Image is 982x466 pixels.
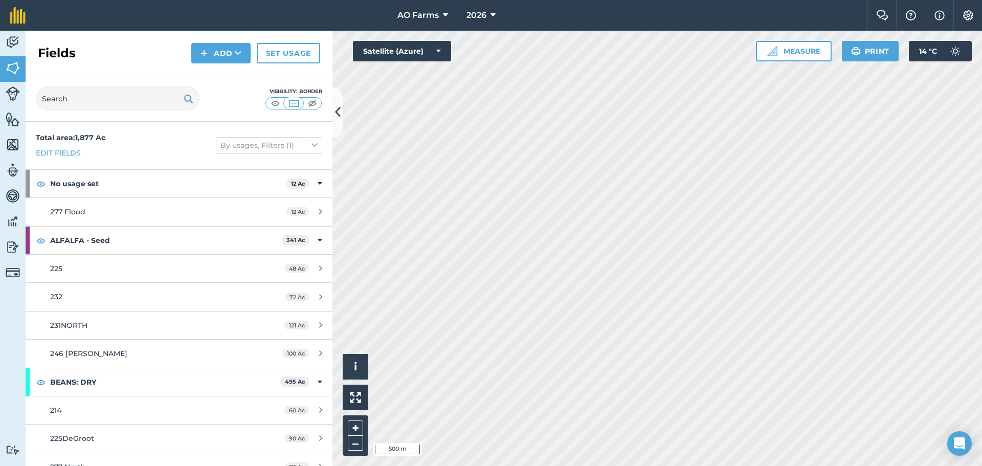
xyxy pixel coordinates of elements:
img: svg+xml;base64,PD94bWwgdmVyc2lvbj0iMS4wIiBlbmNvZGluZz0idXRmLTgiPz4KPCEtLSBHZW5lcmF0b3I6IEFkb2JlIE... [6,35,20,50]
button: i [343,354,368,380]
img: fieldmargin Logo [10,7,26,24]
img: A cog icon [962,10,974,20]
a: 21460 Ac [26,396,332,424]
img: svg+xml;base64,PD94bWwgdmVyc2lvbj0iMS4wIiBlbmNvZGluZz0idXRmLTgiPz4KPCEtLSBHZW5lcmF0b3I6IEFkb2JlIE... [6,214,20,229]
a: Set usage [257,43,320,63]
a: 22548 Ac [26,255,332,282]
img: svg+xml;base64,PHN2ZyB4bWxucz0iaHR0cDovL3d3dy53My5vcmcvMjAwMC9zdmciIHdpZHRoPSIxOCIgaGVpZ2h0PSIyNC... [36,177,46,190]
img: svg+xml;base64,PD94bWwgdmVyc2lvbj0iMS4wIiBlbmNvZGluZz0idXRmLTgiPz4KPCEtLSBHZW5lcmF0b3I6IEFkb2JlIE... [6,265,20,280]
img: svg+xml;base64,PHN2ZyB4bWxucz0iaHR0cDovL3d3dy53My5vcmcvMjAwMC9zdmciIHdpZHRoPSIxOCIgaGVpZ2h0PSIyNC... [36,234,46,247]
a: 225DeGroot90 Ac [26,425,332,452]
strong: No usage set [50,170,286,197]
a: Edit fields [36,147,81,159]
button: + [348,420,363,436]
img: svg+xml;base64,PHN2ZyB4bWxucz0iaHR0cDovL3d3dy53My5vcmcvMjAwMC9zdmciIHdpZHRoPSIxOSIgaGVpZ2h0PSIyNC... [184,93,193,105]
button: Print [842,41,899,61]
a: 231NORTH121 Ac [26,312,332,339]
span: 2026 [466,9,486,21]
strong: Total area : 1,877 Ac [36,133,105,142]
img: Two speech bubbles overlapping with the left bubble in the forefront [876,10,888,20]
img: Four arrows, one pointing top left, one top right, one bottom right and the last bottom left [350,392,361,403]
strong: 12 Ac [291,180,305,187]
div: Visibility: Border [265,87,322,96]
img: svg+xml;base64,PHN2ZyB4bWxucz0iaHR0cDovL3d3dy53My5vcmcvMjAwMC9zdmciIHdpZHRoPSI1NiIgaGVpZ2h0PSI2MC... [6,112,20,127]
strong: BEANS: DRY [50,368,280,396]
h2: Fields [38,45,76,61]
img: svg+xml;base64,PHN2ZyB4bWxucz0iaHR0cDovL3d3dy53My5vcmcvMjAwMC9zdmciIHdpZHRoPSI1NiIgaGVpZ2h0PSI2MC... [6,137,20,152]
strong: 495 Ac [285,378,305,385]
img: svg+xml;base64,PHN2ZyB4bWxucz0iaHR0cDovL3d3dy53My5vcmcvMjAwMC9zdmciIHdpZHRoPSIxNCIgaGVpZ2h0PSIyNC... [200,47,208,59]
a: 277 Flood12 Ac [26,198,332,226]
img: svg+xml;base64,PD94bWwgdmVyc2lvbj0iMS4wIiBlbmNvZGluZz0idXRmLTgiPz4KPCEtLSBHZW5lcmF0b3I6IEFkb2JlIE... [945,41,966,61]
span: 72 Ac [285,293,309,301]
img: svg+xml;base64,PHN2ZyB4bWxucz0iaHR0cDovL3d3dy53My5vcmcvMjAwMC9zdmciIHdpZHRoPSI1MCIgaGVpZ2h0PSI0MC... [287,98,300,108]
div: BEANS: DRY495 Ac [26,368,332,396]
div: Open Intercom Messenger [947,431,972,456]
button: Add [191,43,251,63]
img: svg+xml;base64,PHN2ZyB4bWxucz0iaHR0cDovL3d3dy53My5vcmcvMjAwMC9zdmciIHdpZHRoPSIxNyIgaGVpZ2h0PSIxNy... [934,9,945,21]
span: 48 Ac [284,264,309,273]
strong: 341 Ac [286,236,305,243]
span: AO Farms [397,9,439,21]
img: svg+xml;base64,PHN2ZyB4bWxucz0iaHR0cDovL3d3dy53My5vcmcvMjAwMC9zdmciIHdpZHRoPSIxOSIgaGVpZ2h0PSIyNC... [851,45,861,57]
span: 60 Ac [284,406,309,414]
span: 90 Ac [284,434,309,442]
button: – [348,436,363,451]
input: Search [36,86,199,111]
span: 225 [50,264,62,273]
span: 121 Ac [284,321,309,329]
span: 277 Flood [50,207,85,216]
a: 246 [PERSON_NAME]100 Ac [26,340,332,367]
button: By usages, Filters (1) [216,137,322,153]
div: ALFALFA - Seed341 Ac [26,227,332,254]
img: svg+xml;base64,PHN2ZyB4bWxucz0iaHR0cDovL3d3dy53My5vcmcvMjAwMC9zdmciIHdpZHRoPSI1NiIgaGVpZ2h0PSI2MC... [6,60,20,76]
img: svg+xml;base64,PHN2ZyB4bWxucz0iaHR0cDovL3d3dy53My5vcmcvMjAwMC9zdmciIHdpZHRoPSI1MCIgaGVpZ2h0PSI0MC... [269,98,282,108]
span: i [354,360,357,373]
span: 14 ° C [919,41,937,61]
img: svg+xml;base64,PD94bWwgdmVyc2lvbj0iMS4wIiBlbmNvZGluZz0idXRmLTgiPz4KPCEtLSBHZW5lcmF0b3I6IEFkb2JlIE... [6,86,20,101]
div: No usage set12 Ac [26,170,332,197]
button: Satellite (Azure) [353,41,451,61]
button: Measure [756,41,832,61]
span: 231NORTH [50,321,87,330]
span: 214 [50,406,61,415]
img: svg+xml;base64,PD94bWwgdmVyc2lvbj0iMS4wIiBlbmNvZGluZz0idXRmLTgiPz4KPCEtLSBHZW5lcmF0b3I6IEFkb2JlIE... [6,163,20,178]
img: svg+xml;base64,PHN2ZyB4bWxucz0iaHR0cDovL3d3dy53My5vcmcvMjAwMC9zdmciIHdpZHRoPSI1MCIgaGVpZ2h0PSI0MC... [306,98,319,108]
a: 23272 Ac [26,283,332,310]
button: 14 °C [909,41,972,61]
span: 225DeGroot [50,434,94,443]
img: Ruler icon [767,46,777,56]
img: A question mark icon [905,10,917,20]
img: svg+xml;base64,PD94bWwgdmVyc2lvbj0iMS4wIiBlbmNvZGluZz0idXRmLTgiPz4KPCEtLSBHZW5lcmF0b3I6IEFkb2JlIE... [6,188,20,204]
span: 100 Ac [282,349,309,358]
strong: ALFALFA - Seed [50,227,282,254]
span: 246 [PERSON_NAME] [50,349,127,358]
span: 232 [50,292,62,301]
img: svg+xml;base64,PD94bWwgdmVyc2lvbj0iMS4wIiBlbmNvZGluZz0idXRmLTgiPz4KPCEtLSBHZW5lcmF0b3I6IEFkb2JlIE... [6,239,20,255]
span: 12 Ac [286,207,309,216]
img: svg+xml;base64,PD94bWwgdmVyc2lvbj0iMS4wIiBlbmNvZGluZz0idXRmLTgiPz4KPCEtLSBHZW5lcmF0b3I6IEFkb2JlIE... [6,445,20,455]
img: svg+xml;base64,PHN2ZyB4bWxucz0iaHR0cDovL3d3dy53My5vcmcvMjAwMC9zdmciIHdpZHRoPSIxOCIgaGVpZ2h0PSIyNC... [36,376,46,388]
